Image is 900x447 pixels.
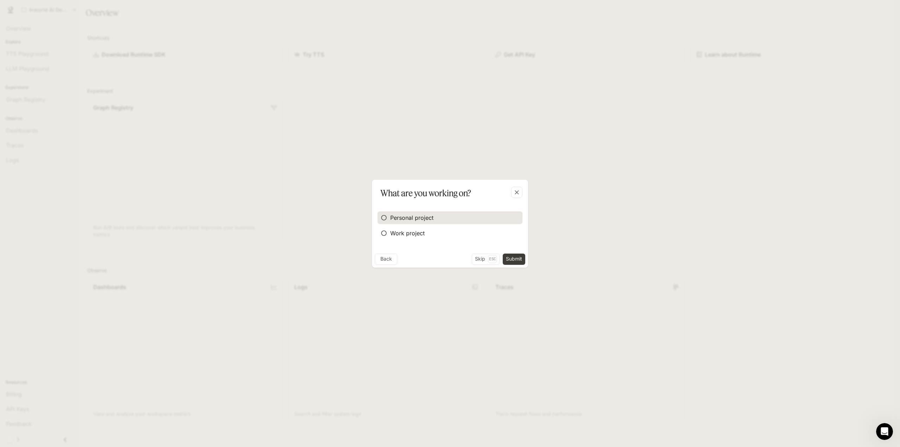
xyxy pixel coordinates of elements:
iframe: Intercom live chat [876,423,893,440]
span: Work project [390,229,425,237]
button: SkipEsc [472,254,500,265]
p: What are you working on? [380,187,471,199]
span: Personal project [390,213,433,222]
p: Esc [488,255,497,263]
button: Submit [503,254,525,265]
button: Back [375,254,397,265]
